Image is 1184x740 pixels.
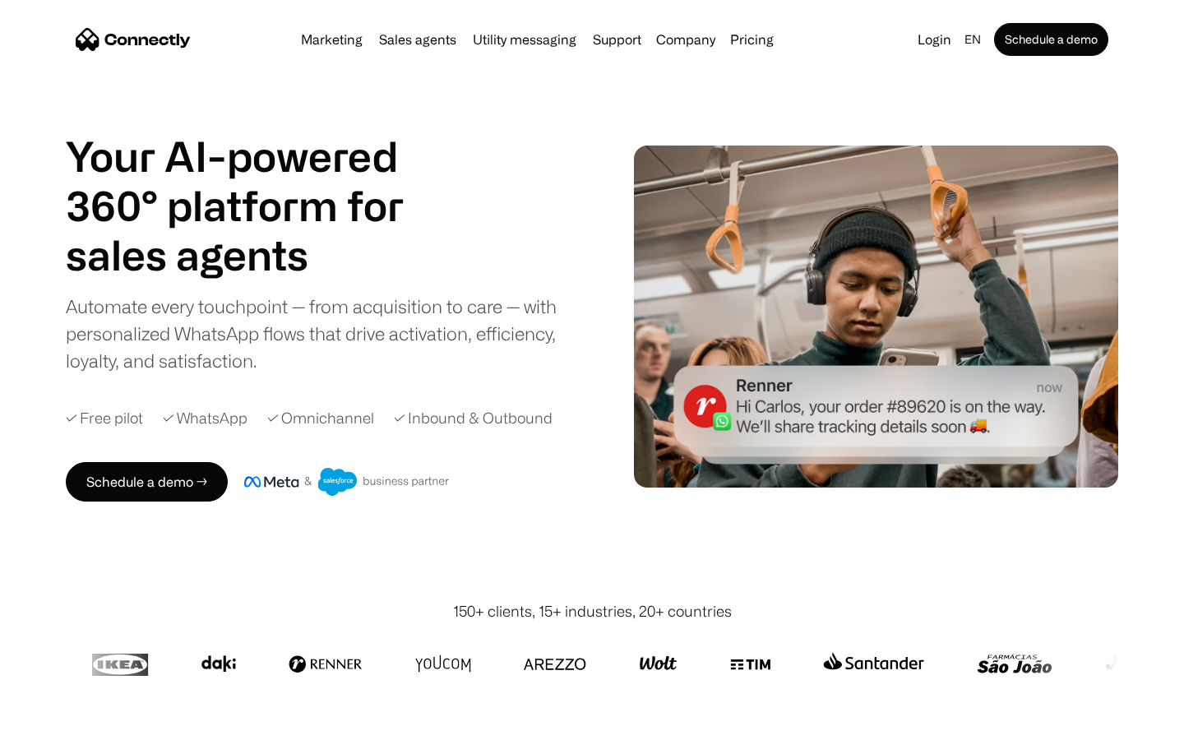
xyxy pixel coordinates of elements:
[66,407,143,429] div: ✓ Free pilot
[294,33,369,46] a: Marketing
[16,710,99,734] aside: Language selected: English
[466,33,583,46] a: Utility messaging
[66,462,228,502] a: Schedule a demo →
[964,28,981,51] div: en
[656,28,715,51] div: Company
[911,28,958,51] a: Login
[372,33,463,46] a: Sales agents
[724,33,780,46] a: Pricing
[163,407,247,429] div: ✓ WhatsApp
[66,132,444,230] h1: Your AI-powered 360° platform for
[267,407,374,429] div: ✓ Omnichannel
[66,230,444,280] h1: sales agents
[394,407,553,429] div: ✓ Inbound & Outbound
[453,600,732,622] div: 150+ clients, 15+ industries, 20+ countries
[586,33,648,46] a: Support
[66,293,584,374] div: Automate every touchpoint — from acquisition to care — with personalized WhatsApp flows that driv...
[244,468,450,496] img: Meta and Salesforce business partner badge.
[33,711,99,734] ul: Language list
[994,23,1108,56] a: Schedule a demo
